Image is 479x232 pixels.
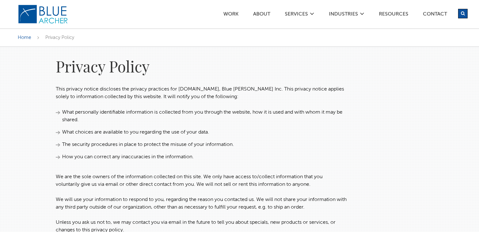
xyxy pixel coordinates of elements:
[56,129,347,136] li: What choices are available to you regarding the use of your data.
[329,12,358,18] a: Industries
[253,12,271,18] a: ABOUT
[56,153,347,161] li: How you can correct any inaccuracies in the information.
[56,85,347,101] p: This privacy notice discloses the privacy practices for [DOMAIN_NAME], Blue [PERSON_NAME] Inc. Th...
[18,4,68,24] img: Blue Archer Logo
[56,56,347,76] h1: Privacy Policy
[379,12,409,18] a: Resources
[423,12,447,18] a: Contact
[56,109,347,124] li: What personally identifiable information is collected from you through the website, how it is use...
[223,12,239,18] a: Work
[284,12,308,18] a: SERVICES
[18,35,31,40] a: Home
[45,35,74,40] span: Privacy Policy
[56,141,347,148] li: The security procedures in place to protect the misuse of your information.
